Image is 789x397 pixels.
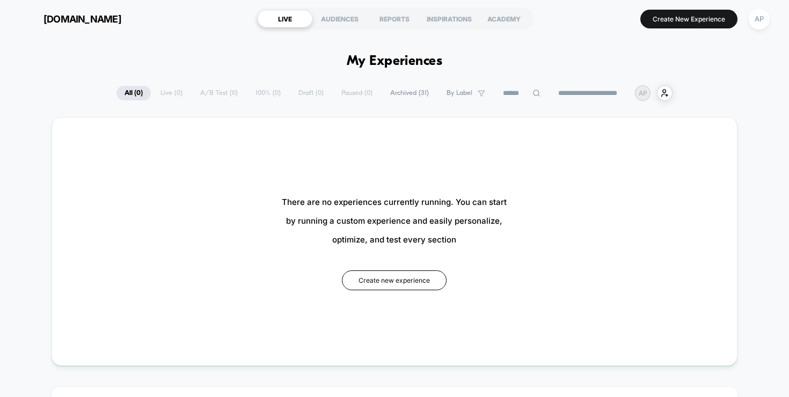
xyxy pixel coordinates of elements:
div: INSPIRATIONS [422,10,477,27]
button: [DOMAIN_NAME] [16,10,125,27]
button: Create New Experience [640,10,737,28]
span: By Label [447,89,472,97]
span: All ( 0 ) [116,86,151,100]
button: AP [746,8,773,30]
div: AUDIENCES [312,10,367,27]
div: LIVE [258,10,312,27]
div: AP [749,9,770,30]
button: Create new experience [342,270,447,290]
span: [DOMAIN_NAME] [43,13,121,25]
span: There are no experiences currently running. You can start by running a custom experience and easi... [282,193,507,249]
div: ACADEMY [477,10,531,27]
span: Archived ( 31 ) [382,86,437,100]
div: REPORTS [367,10,422,27]
p: AP [639,89,647,97]
h1: My Experiences [347,54,443,69]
